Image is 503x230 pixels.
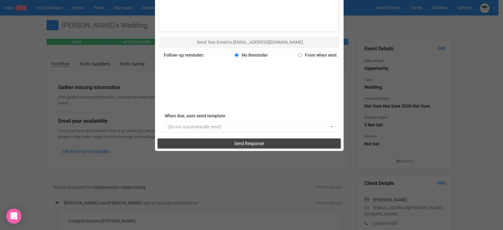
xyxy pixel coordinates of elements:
label: No Reminder [231,51,268,59]
label: From when sent [295,51,337,59]
span: Send Response [234,141,264,146]
span: Send Test Email to [EMAIL_ADDRESS][DOMAIN_NAME] [197,40,303,45]
div: Open Intercom Messenger [6,209,21,224]
span: (do not automatically send) [168,124,329,130]
label: When due, auto send template [165,111,253,120]
label: Follow-up reminder: [164,51,204,59]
